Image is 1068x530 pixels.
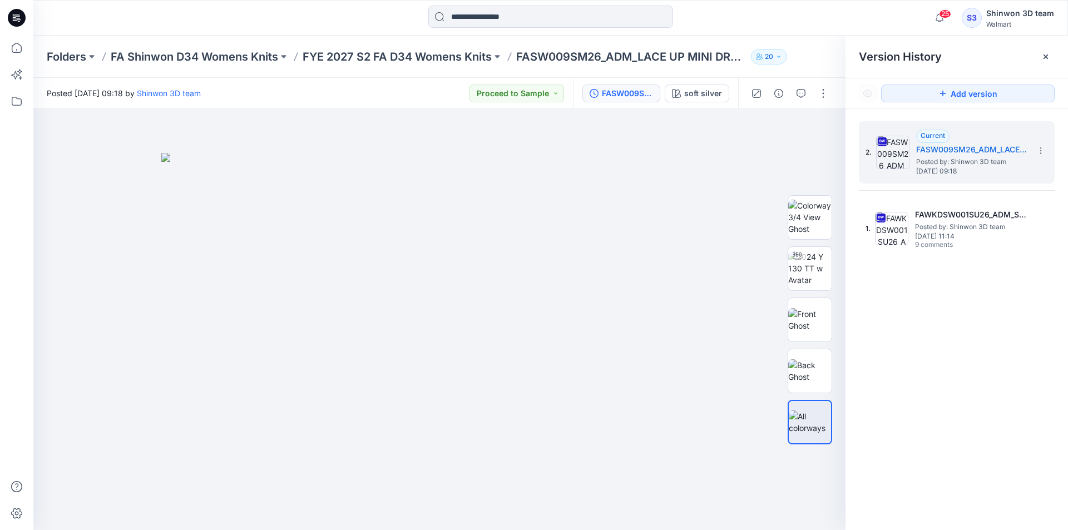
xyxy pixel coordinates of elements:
a: FA Shinwon D34 Womens Knits [111,49,278,65]
div: FASW009SM26_ADM_LACE UP MINI DRESS [602,87,653,100]
button: 20 [751,49,787,65]
button: FASW009SM26_ADM_LACE UP MINI DRESS [582,85,660,102]
button: Details [770,85,788,102]
div: Shinwon 3D team [986,7,1054,20]
span: Posted by: Shinwon 3D team [916,156,1027,167]
div: S3 [962,8,982,28]
span: Version History [859,50,942,63]
span: Posted by: Shinwon 3D team [915,221,1026,232]
a: FYE 2027 S2 FA D34 Womens Knits [303,49,492,65]
h5: FAWKDSW001SU26_ADM_SS SAILOR COLLAR MINI DRESS [915,208,1026,221]
div: Walmart [986,20,1054,28]
img: 2024 Y 130 TT w Avatar [788,251,832,286]
img: FAWKDSW001SU26_ADM_SS SAILOR COLLAR MINI DRESS [875,212,908,245]
img: FASW009SM26_ADM_LACE UP MINI DRESS [876,136,909,169]
p: FASW009SM26_ADM_LACE UP MINI DRESS [516,49,746,65]
img: Back Ghost [788,359,832,383]
img: Front Ghost [788,308,832,331]
a: Shinwon 3D team [137,88,201,98]
span: 25 [939,9,951,18]
p: 20 [765,51,773,63]
img: All colorways [789,410,831,434]
span: Posted [DATE] 09:18 by [47,87,201,99]
span: [DATE] 11:14 [915,232,1026,240]
span: 9 comments [915,241,993,250]
span: Current [921,131,945,140]
button: soft silver [665,85,729,102]
img: Colorway 3/4 View Ghost [788,200,832,235]
button: Add version [881,85,1055,102]
div: soft silver [684,87,722,100]
span: 2. [866,147,872,157]
span: [DATE] 09:18 [916,167,1027,175]
a: Folders [47,49,86,65]
button: Close [1041,52,1050,61]
button: Show Hidden Versions [859,85,877,102]
span: 1. [866,224,871,234]
h5: FASW009SM26_ADM_LACE UP MINI DRESS [916,143,1027,156]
